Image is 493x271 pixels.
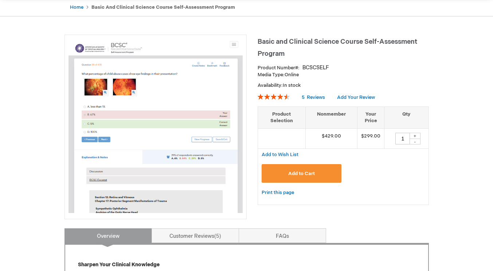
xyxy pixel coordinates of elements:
[307,94,325,100] span: Reviews
[70,4,83,10] a: Home
[258,82,429,89] p: Availability:
[262,188,294,197] a: Print this page
[262,164,342,183] button: Add to Cart
[258,72,285,78] strong: Media Type:
[64,228,152,243] a: Overview
[305,107,357,128] th: Nonmember
[302,94,305,100] span: 5
[258,65,300,71] strong: Product Number
[410,139,420,144] div: -
[302,94,326,100] a: 5 Reviews
[258,71,429,78] p: Online
[305,128,357,148] td: $429.00
[258,38,417,58] span: Basic and Clinical Science Course Self-Assessment Program
[258,107,306,128] th: Product Selection
[384,107,429,128] th: Qty
[152,228,239,243] a: Customer Reviews5
[283,82,301,88] span: In stock
[69,39,243,213] img: Basic and Clinical Science Course Self-Assessment Program
[288,171,315,177] span: Add to Cart
[357,128,384,148] td: $299.00
[239,228,326,243] a: FAQs
[91,4,235,10] strong: Basic and Clinical Science Course Self-Assessment Program
[302,64,329,71] div: BCSCSELF
[258,94,290,100] div: 92%
[262,151,298,158] a: Add to Wish List
[78,262,160,268] strong: Sharpen Your Clinical Knowledge
[410,133,420,139] div: +
[395,133,410,144] input: Qty
[357,107,384,128] th: Your Price
[214,233,221,239] span: 5
[337,94,375,100] a: Add Your Review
